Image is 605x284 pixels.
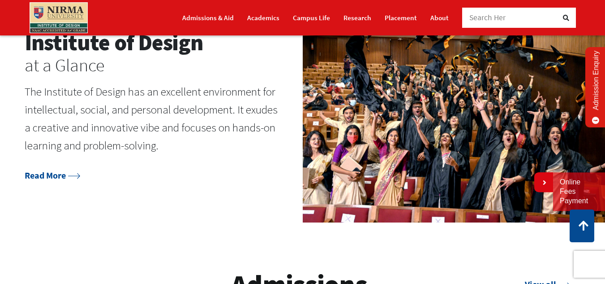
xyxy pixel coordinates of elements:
[30,2,88,33] img: main_logo
[25,29,278,56] h2: Institute of Design
[25,83,278,154] p: The Institute of Design has an excellent environment for intellectual, social, and personal devel...
[560,178,598,205] a: Online Fees Payment
[430,10,449,26] a: About
[385,10,417,26] a: Placement
[25,56,278,74] h3: at a Glance
[182,10,234,26] a: Admissions & Aid
[469,13,506,22] span: Search Her
[343,10,371,26] a: Research
[25,170,80,181] a: Read More
[293,10,330,26] a: Campus Life
[247,10,279,26] a: Academics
